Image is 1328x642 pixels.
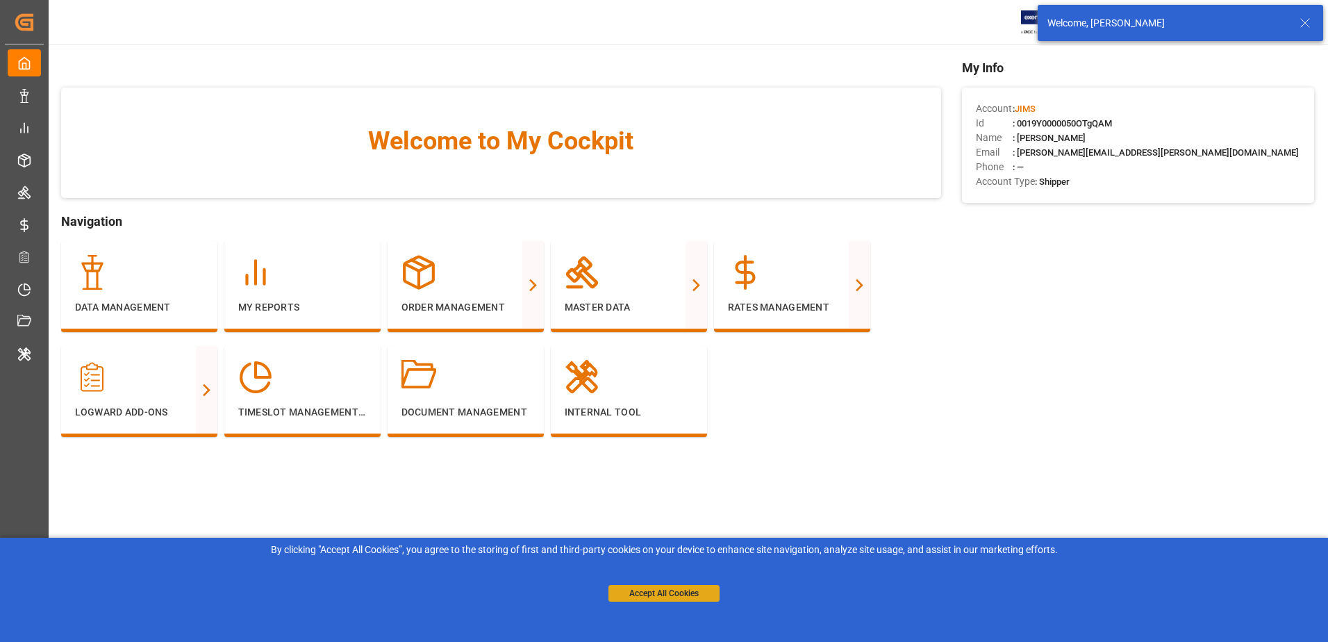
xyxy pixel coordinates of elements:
button: Accept All Cookies [608,585,720,602]
span: Name [976,131,1013,145]
span: : [PERSON_NAME][EMAIL_ADDRESS][PERSON_NAME][DOMAIN_NAME] [1013,147,1299,158]
span: Welcome to My Cockpit [89,122,913,160]
span: Email [976,145,1013,160]
img: Exertis%20JAM%20-%20Email%20Logo.jpg_1722504956.jpg [1021,10,1069,35]
span: Account Type [976,174,1035,189]
p: Internal Tool [565,405,693,420]
p: Order Management [401,300,530,315]
span: : 0019Y0000050OTgQAM [1013,118,1112,129]
span: Account [976,101,1013,116]
p: My Reports [238,300,367,315]
span: Navigation [61,212,941,231]
span: Id [976,116,1013,131]
div: Welcome, [PERSON_NAME] [1047,16,1286,31]
span: My Info [962,58,1314,77]
span: : [PERSON_NAME] [1013,133,1086,143]
p: Timeslot Management V2 [238,405,367,420]
p: Logward Add-ons [75,405,204,420]
p: Rates Management [728,300,856,315]
p: Data Management [75,300,204,315]
p: Master Data [565,300,693,315]
span: Phone [976,160,1013,174]
div: By clicking "Accept All Cookies”, you agree to the storing of first and third-party cookies on yo... [10,543,1318,557]
p: Document Management [401,405,530,420]
span: : [1013,104,1036,114]
span: : — [1013,162,1024,172]
span: JIMS [1015,104,1036,114]
span: : Shipper [1035,176,1070,187]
